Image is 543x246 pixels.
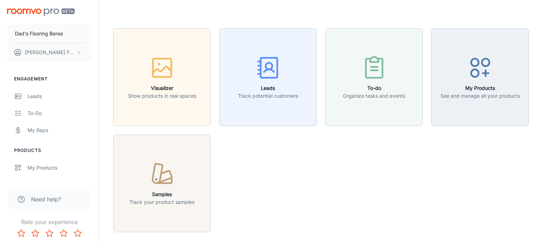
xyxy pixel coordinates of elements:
[128,92,196,100] p: Show products in real spaces
[128,84,196,92] h6: Visualizer
[440,84,520,92] h6: My Products
[25,48,75,56] p: [PERSON_NAME] Franklin
[129,190,194,198] h6: Samples
[129,198,194,206] p: Track your product samples
[219,28,317,126] button: LeadsTrack potential customers
[238,84,298,92] h6: Leads
[7,24,92,43] button: Dad's Flooring Berea
[42,226,57,240] button: Rate 3 star
[219,73,317,80] a: LeadsTrack potential customers
[28,92,92,100] div: Leads
[431,73,529,80] a: My ProductsSee and manage all your products
[28,109,92,117] div: To-do
[28,164,92,172] div: My Products
[28,226,42,240] button: Rate 2 star
[343,84,405,92] h6: To-do
[113,179,211,186] a: SamplesTrack your product samples
[7,8,75,16] img: Roomvo PRO Beta
[28,181,92,189] div: Suppliers
[113,135,211,232] button: SamplesTrack your product samples
[325,73,423,80] a: To-doOrganize tasks and events
[343,92,405,100] p: Organize tasks and events
[113,28,211,126] button: VisualizerShow products in real spaces
[431,28,529,126] button: My ProductsSee and manage all your products
[440,92,520,100] p: See and manage all your products
[7,43,92,62] button: [PERSON_NAME] Franklin
[238,92,298,100] p: Track potential customers
[14,226,28,240] button: Rate 1 star
[28,126,92,134] div: My Reps
[57,226,71,240] button: Rate 4 star
[6,218,93,226] p: Rate your experience
[31,195,61,204] span: Need help?
[15,30,63,38] p: Dad's Flooring Berea
[71,226,85,240] button: Rate 5 star
[325,28,423,126] button: To-doOrganize tasks and events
